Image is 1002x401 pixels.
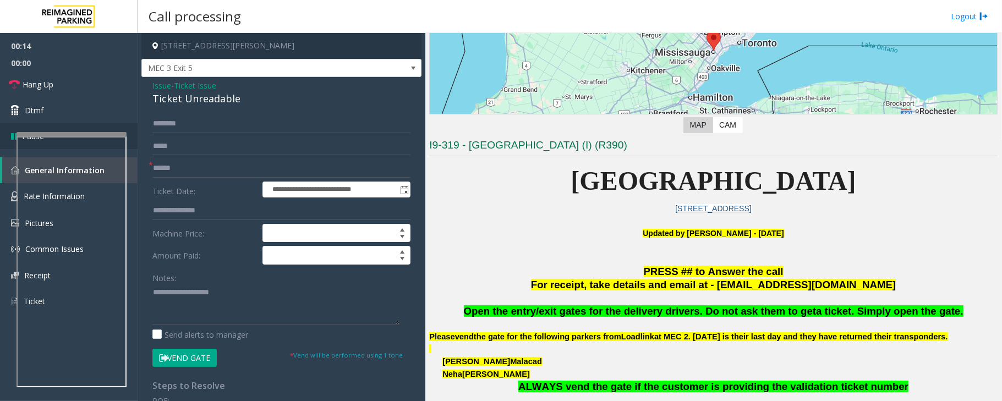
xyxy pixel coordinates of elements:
[152,349,217,367] button: Vend Gate
[395,246,410,255] span: Increase value
[290,351,403,359] small: Vend will be performed using 1 tone
[429,332,455,341] span: Please
[11,245,20,254] img: 'icon'
[152,80,171,91] span: Issue
[171,80,216,91] span: -
[979,10,988,22] img: logout
[429,138,998,156] h3: I9-319 - [GEOGRAPHIC_DATA] (I) (R390)
[152,268,176,284] label: Notes:
[152,329,248,340] label: Send alerts to manager
[150,246,260,265] label: Amount Paid:
[11,272,19,279] img: 'icon'
[571,166,856,195] span: [GEOGRAPHIC_DATA]
[11,191,18,201] img: 'icon'
[518,381,908,392] span: ALWAYS vend the gate if the customer is providing the validation ticket number
[707,30,721,51] div: 1 Robert Speck Parkway, Mississauga, ON
[442,370,462,378] span: Neha
[395,224,410,233] span: Increase value
[11,166,19,174] img: 'icon'
[143,3,247,30] h3: Call processing
[22,130,44,142] span: Pause
[23,79,53,90] span: Hang Up
[462,370,530,379] span: [PERSON_NAME]
[142,59,365,77] span: MEC 3 Exit 5
[150,182,260,198] label: Ticket Date:
[442,357,510,366] span: [PERSON_NAME]
[152,91,410,106] div: Ticket Unreadable
[474,332,621,341] span: the gate for the following parkers from
[510,357,542,366] span: Malacad
[398,182,410,197] span: Toggle popup
[395,233,410,242] span: Decrease value
[643,229,784,238] b: Updated by [PERSON_NAME] - [DATE]
[2,157,138,183] a: General Information
[11,296,18,306] img: 'icon'
[455,332,474,342] span: vend
[683,117,713,133] label: Map
[395,255,410,264] span: Decrease value
[621,332,654,342] span: Loadlink
[654,332,948,341] span: at MEC 2. [DATE] is their last day and they have returned their transponders.
[174,80,216,91] span: Ticket Issue
[464,305,817,317] span: Open the entry/exit gates for the delivery drivers. Do not ask them to get
[25,105,43,116] span: Dtmf
[951,10,988,22] a: Logout
[713,117,743,133] label: CAM
[141,33,421,59] h4: [STREET_ADDRESS][PERSON_NAME]
[675,204,751,213] a: [STREET_ADDRESS]
[644,266,784,277] span: PRESS ## to Answer the call
[816,305,963,317] span: a ticket. Simply open the gate.
[152,381,410,391] h4: Steps to Resolve
[531,279,896,290] span: For receipt, take details and email at - [EMAIL_ADDRESS][DOMAIN_NAME]
[11,219,19,227] img: 'icon'
[150,224,260,243] label: Machine Price:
